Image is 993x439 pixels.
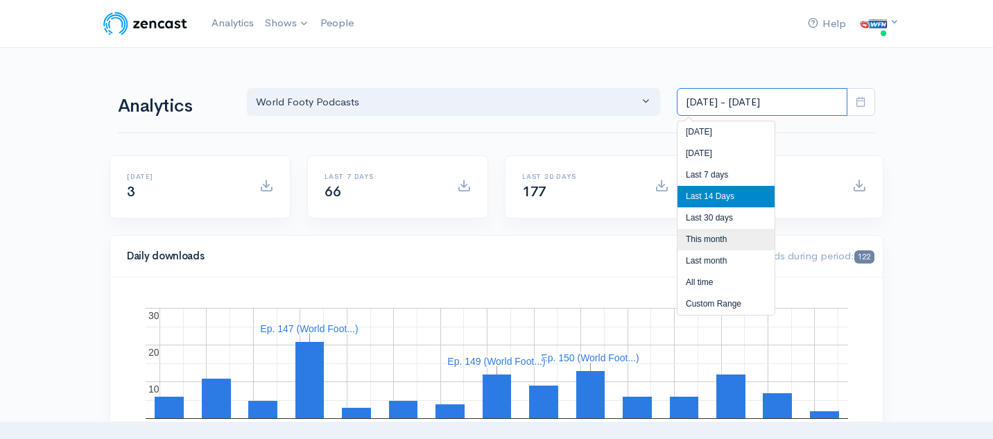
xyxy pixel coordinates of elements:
[206,8,259,38] a: Analytics
[522,173,638,180] h6: Last 30 days
[800,420,830,431] text: [DATE]
[238,420,268,431] text: [DATE]
[522,183,546,200] span: 177
[854,250,874,264] span: 122
[127,173,243,180] h6: [DATE]
[148,347,159,358] text: 20
[325,173,440,180] h6: Last 7 days
[135,420,186,431] text: [DATE], 2…
[519,420,549,431] text: [DATE]
[706,420,736,431] text: [DATE]
[720,173,836,180] h6: All time
[256,94,639,110] div: World Footy Podcasts
[541,352,639,363] text: Ep. 150 (World Foot...)
[677,88,847,117] input: analytics date range selector
[148,310,159,321] text: 30
[247,88,660,117] button: World Footy Podcasts
[860,10,888,37] img: ...
[325,183,340,200] span: 66
[677,186,775,207] li: Last 14 Days
[148,384,159,395] text: 10
[677,207,775,229] li: Last 30 days
[677,229,775,250] li: This month
[677,293,775,315] li: Custom Range
[677,164,775,186] li: Last 7 days
[127,294,866,433] svg: A chart.
[612,420,643,431] text: [DATE]
[127,183,135,200] span: 3
[802,9,852,39] a: Help
[677,121,775,143] li: [DATE]
[731,249,874,262] span: Downloads during period:
[447,356,545,367] text: Ep. 149 (World Foot...)
[331,420,362,431] text: [DATE]
[118,96,230,117] h1: Analytics
[259,8,315,39] a: Shows
[425,420,456,431] text: [DATE]
[315,8,359,38] a: People
[101,10,189,37] img: ZenCast Logo
[127,250,714,262] h4: Daily downloads
[677,143,775,164] li: [DATE]
[677,272,775,293] li: All time
[677,250,775,272] li: Last month
[260,323,358,334] text: Ep. 147 (World Foot...)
